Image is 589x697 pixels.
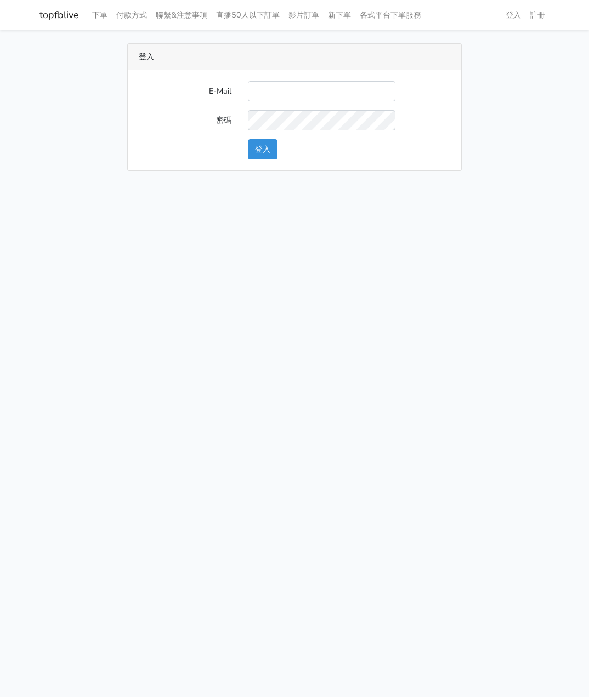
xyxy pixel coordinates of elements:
[501,4,525,26] a: 登入
[128,44,461,70] div: 登入
[131,81,240,101] label: E-Mail
[248,139,277,159] button: 登入
[212,4,284,26] a: 直播50人以下訂單
[112,4,151,26] a: 付款方式
[151,4,212,26] a: 聯繫&注意事項
[355,4,426,26] a: 各式平台下單服務
[39,4,79,26] a: topfblive
[131,110,240,130] label: 密碼
[284,4,324,26] a: 影片訂單
[324,4,355,26] a: 新下單
[88,4,112,26] a: 下單
[525,4,550,26] a: 註冊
